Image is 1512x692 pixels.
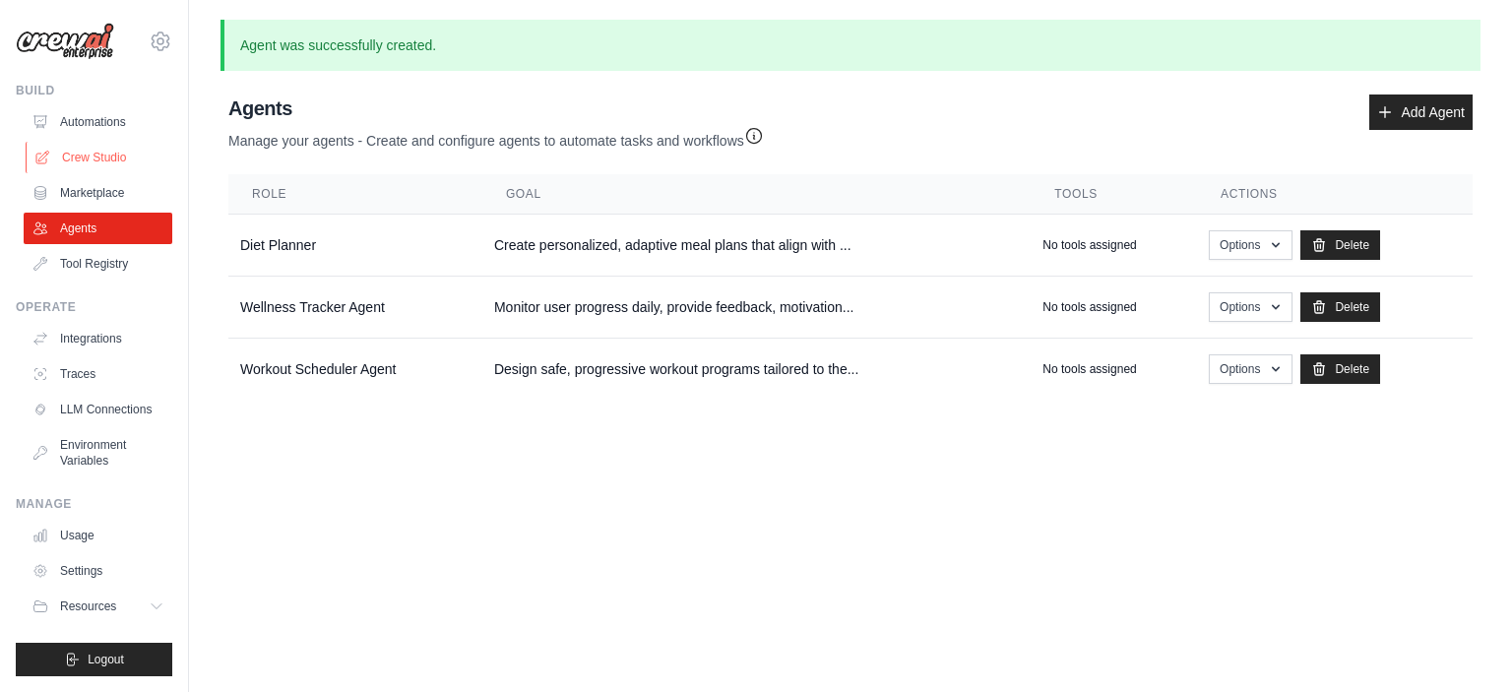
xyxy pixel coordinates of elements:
td: Wellness Tracker Agent [228,277,482,339]
div: Operate [16,299,172,315]
a: LLM Connections [24,394,172,425]
button: Logout [16,643,172,676]
a: Delete [1300,292,1380,322]
a: Add Agent [1369,94,1473,130]
p: Manage your agents - Create and configure agents to automate tasks and workflows [228,122,764,151]
img: Logo [16,23,114,60]
a: Marketplace [24,177,172,209]
span: Resources [60,598,116,614]
a: Crew Studio [26,142,174,173]
th: Goal [482,174,1031,215]
a: Settings [24,555,172,587]
a: Traces [24,358,172,390]
th: Tools [1031,174,1197,215]
a: Integrations [24,323,172,354]
td: Diet Planner [228,215,482,277]
p: Agent was successfully created. [220,20,1480,71]
td: Monitor user progress daily, provide feedback, motivation... [482,277,1031,339]
td: Create personalized, adaptive meal plans that align with ... [482,215,1031,277]
a: Delete [1300,354,1380,384]
a: Tool Registry [24,248,172,280]
a: Agents [24,213,172,244]
button: Options [1209,292,1292,322]
div: Build [16,83,172,98]
h2: Agents [228,94,764,122]
a: Usage [24,520,172,551]
a: Environment Variables [24,429,172,476]
button: Options [1209,230,1292,260]
div: Manage [16,496,172,512]
td: Design safe, progressive workout programs tailored to the... [482,339,1031,401]
a: Delete [1300,230,1380,260]
td: Workout Scheduler Agent [228,339,482,401]
p: No tools assigned [1042,237,1136,253]
th: Actions [1197,174,1473,215]
th: Role [228,174,482,215]
p: No tools assigned [1042,299,1136,315]
span: Logout [88,652,124,667]
button: Resources [24,591,172,622]
p: No tools assigned [1042,361,1136,377]
button: Options [1209,354,1292,384]
a: Automations [24,106,172,138]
